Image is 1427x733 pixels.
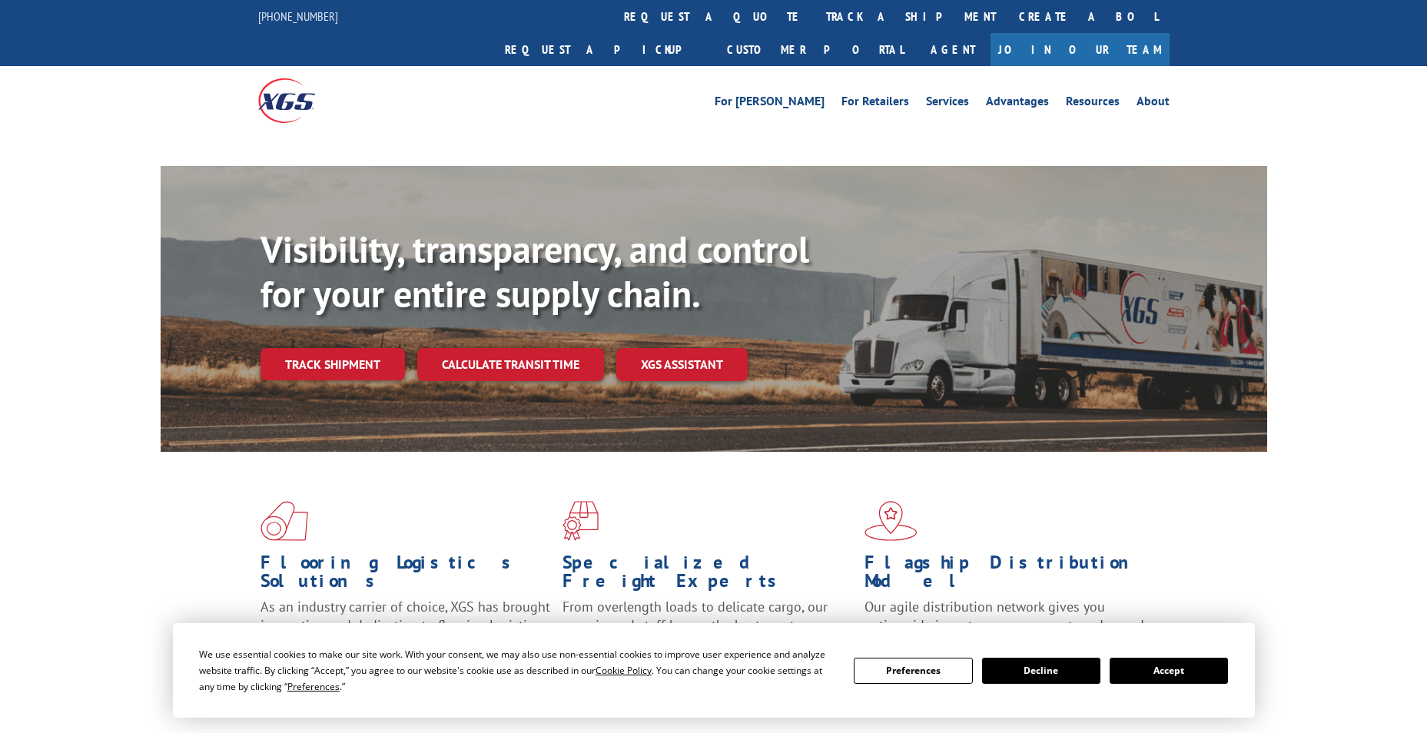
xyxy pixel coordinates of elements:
span: As an industry carrier of choice, XGS has brought innovation and dedication to flooring logistics... [261,598,550,652]
span: Cookie Policy [596,664,652,677]
a: Resources [1066,95,1120,112]
a: [PHONE_NUMBER] [258,8,338,24]
button: Preferences [854,658,972,684]
div: We use essential cookies to make our site work. With your consent, we may also use non-essential ... [199,646,835,695]
a: For [PERSON_NAME] [715,95,825,112]
button: Decline [982,658,1100,684]
a: Advantages [986,95,1049,112]
a: Calculate transit time [417,348,604,381]
img: xgs-icon-focused-on-flooring-red [563,501,599,541]
span: Preferences [287,680,340,693]
a: For Retailers [841,95,909,112]
a: Customer Portal [715,33,915,66]
span: Our agile distribution network gives you nationwide inventory management on demand. [864,598,1147,634]
a: Request a pickup [493,33,715,66]
a: Services [926,95,969,112]
img: xgs-icon-total-supply-chain-intelligence-red [261,501,308,541]
h1: Flooring Logistics Solutions [261,553,551,598]
a: About [1137,95,1170,112]
a: Track shipment [261,348,405,380]
h1: Specialized Freight Experts [563,553,853,598]
div: Cookie Consent Prompt [173,623,1255,718]
img: xgs-icon-flagship-distribution-model-red [864,501,918,541]
button: Accept [1110,658,1228,684]
h1: Flagship Distribution Model [864,553,1155,598]
p: From overlength loads to delicate cargo, our experienced staff knows the best way to move your fr... [563,598,853,666]
a: XGS ASSISTANT [616,348,748,381]
a: Join Our Team [991,33,1170,66]
b: Visibility, transparency, and control for your entire supply chain. [261,225,809,317]
a: Agent [915,33,991,66]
